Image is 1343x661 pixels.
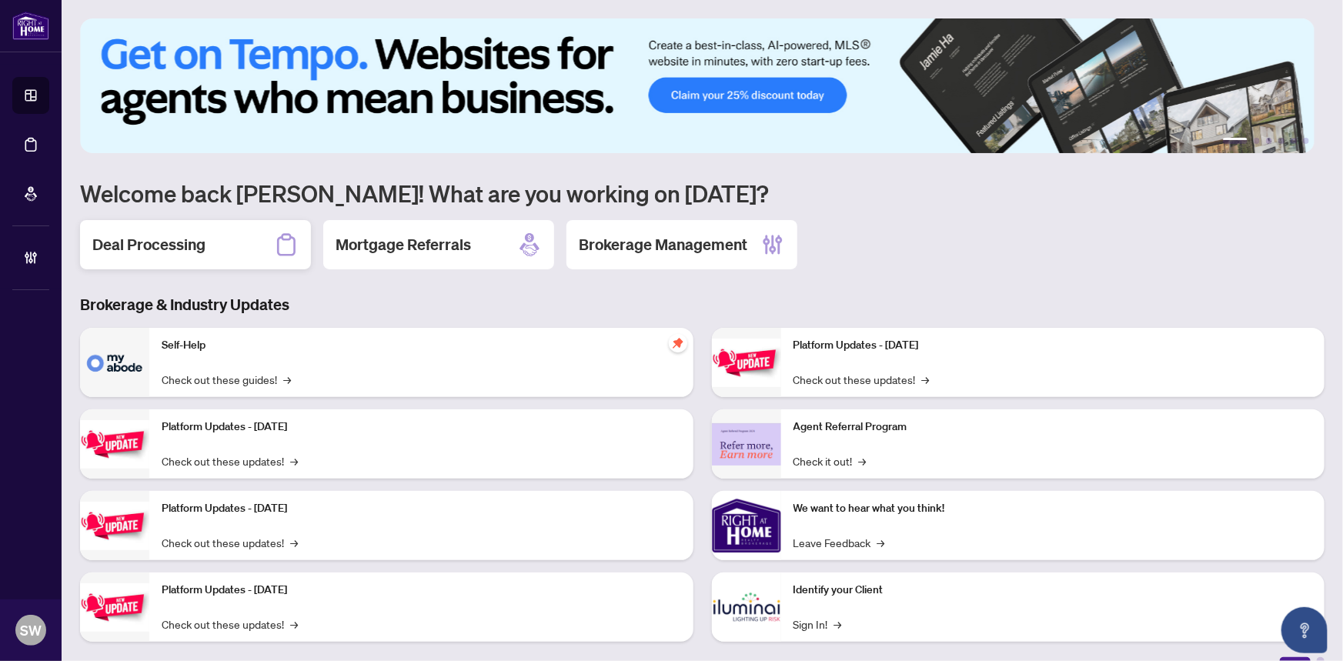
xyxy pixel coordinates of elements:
span: → [859,452,867,469]
img: We want to hear what you think! [712,491,781,560]
img: Slide 0 [80,18,1315,153]
p: Platform Updates - [DATE] [162,500,681,517]
img: Agent Referral Program [712,423,781,466]
p: Agent Referral Program [793,419,1313,436]
h3: Brokerage & Industry Updates [80,294,1325,315]
a: Check it out!→ [793,452,867,469]
span: → [922,371,930,388]
a: Sign In!→ [793,616,842,633]
h2: Mortgage Referrals [336,234,471,255]
span: → [877,534,885,551]
p: Platform Updates - [DATE] [162,419,681,436]
span: → [290,452,298,469]
a: Check out these updates!→ [162,534,298,551]
h1: Welcome back [PERSON_NAME]! What are you working on [DATE]? [80,179,1325,208]
img: Self-Help [80,328,149,397]
span: → [834,616,842,633]
span: → [290,534,298,551]
span: SW [20,619,42,641]
a: Check out these guides!→ [162,371,291,388]
h2: Brokerage Management [579,234,747,255]
button: 6 [1303,138,1309,144]
button: 1 [1223,138,1248,144]
span: → [290,616,298,633]
button: 3 [1266,138,1272,144]
h2: Deal Processing [92,234,205,255]
span: pushpin [669,334,687,352]
span: → [283,371,291,388]
a: Check out these updates!→ [793,371,930,388]
img: Platform Updates - July 8, 2025 [80,583,149,632]
img: Platform Updates - July 21, 2025 [80,502,149,550]
button: 2 [1254,138,1260,144]
img: Platform Updates - September 16, 2025 [80,420,149,469]
img: Platform Updates - June 23, 2025 [712,339,781,387]
a: Check out these updates!→ [162,616,298,633]
p: Self-Help [162,337,681,354]
button: 4 [1278,138,1285,144]
button: 5 [1291,138,1297,144]
p: Platform Updates - [DATE] [793,337,1313,354]
img: Identify your Client [712,573,781,642]
p: We want to hear what you think! [793,500,1313,517]
p: Platform Updates - [DATE] [162,582,681,599]
img: logo [12,12,49,40]
button: Open asap [1281,607,1328,653]
a: Check out these updates!→ [162,452,298,469]
a: Leave Feedback→ [793,534,885,551]
p: Identify your Client [793,582,1313,599]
